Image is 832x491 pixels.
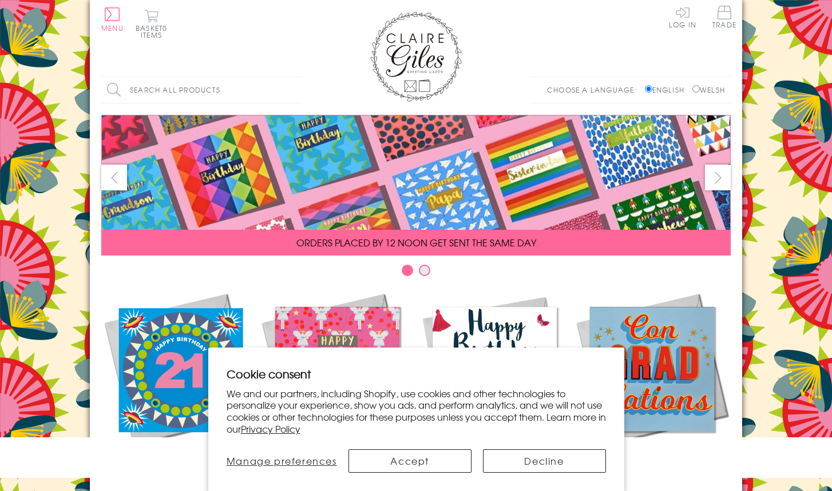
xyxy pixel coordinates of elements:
p: Choose a language: [547,85,643,95]
button: Menu [101,7,124,31]
a: Privacy Policy [241,422,300,436]
span: Manage preferences [227,454,337,468]
span: 0 items [141,23,167,40]
span: ORDERS PLACED BY 12 NOON GET SENT THE SAME DAY [296,235,536,249]
p: We and our partners, including Shopify, use cookies and other technologies to personalize your ex... [227,388,606,435]
button: prev [101,165,127,190]
img: Claire Giles Greetings Cards [370,11,462,102]
label: Welsh [692,85,725,95]
span: Trade [712,6,736,28]
button: next [705,165,731,190]
a: Christmas [259,290,416,470]
button: Decline [483,449,606,473]
button: Accept [348,449,472,473]
input: Search all products [101,77,302,103]
h2: Cookie consent [227,366,606,382]
button: Carousel Page 1 (Current Slide) [402,265,413,276]
button: Carousel Page 2 [419,265,430,276]
span: Menu [101,23,124,33]
div: Carousel Pagination [101,264,731,282]
a: Trade [712,6,736,30]
label: English [645,85,690,95]
input: Welsh [692,85,700,93]
button: Manage preferences [227,449,337,473]
input: Search [290,77,302,103]
a: Log In [669,6,696,28]
a: Academic [573,290,731,470]
input: English [645,85,652,93]
button: Basket0 items [136,9,167,38]
a: New Releases [101,290,259,470]
a: Birthdays [416,290,573,470]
